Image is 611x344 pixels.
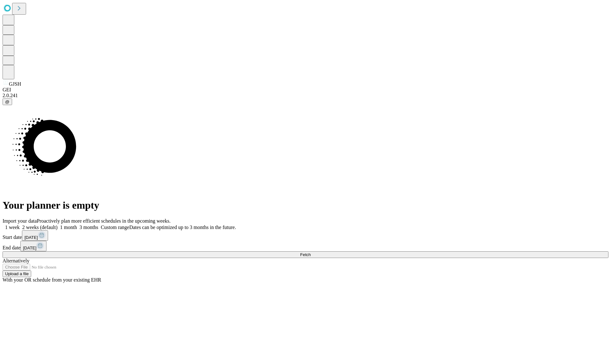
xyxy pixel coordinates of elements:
button: Upload a file [3,270,31,277]
span: 2 weeks (default) [22,225,58,230]
span: GJSH [9,81,21,87]
span: [DATE] [25,235,38,240]
span: Custom range [101,225,129,230]
button: @ [3,98,12,105]
div: GEI [3,87,608,93]
span: 1 month [60,225,77,230]
div: End date [3,241,608,251]
span: Proactively plan more efficient schedules in the upcoming weeks. [37,218,171,224]
span: 3 months [80,225,98,230]
span: [DATE] [23,246,36,250]
span: Alternatively [3,258,29,263]
button: [DATE] [22,230,48,241]
button: [DATE] [20,241,46,251]
button: Fetch [3,251,608,258]
span: @ [5,99,10,104]
span: With your OR schedule from your existing EHR [3,277,101,283]
span: Fetch [300,252,311,257]
div: 2.0.241 [3,93,608,98]
span: Dates can be optimized up to 3 months in the future. [129,225,236,230]
div: Start date [3,230,608,241]
span: 1 week [5,225,20,230]
h1: Your planner is empty [3,199,608,211]
span: Import your data [3,218,37,224]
